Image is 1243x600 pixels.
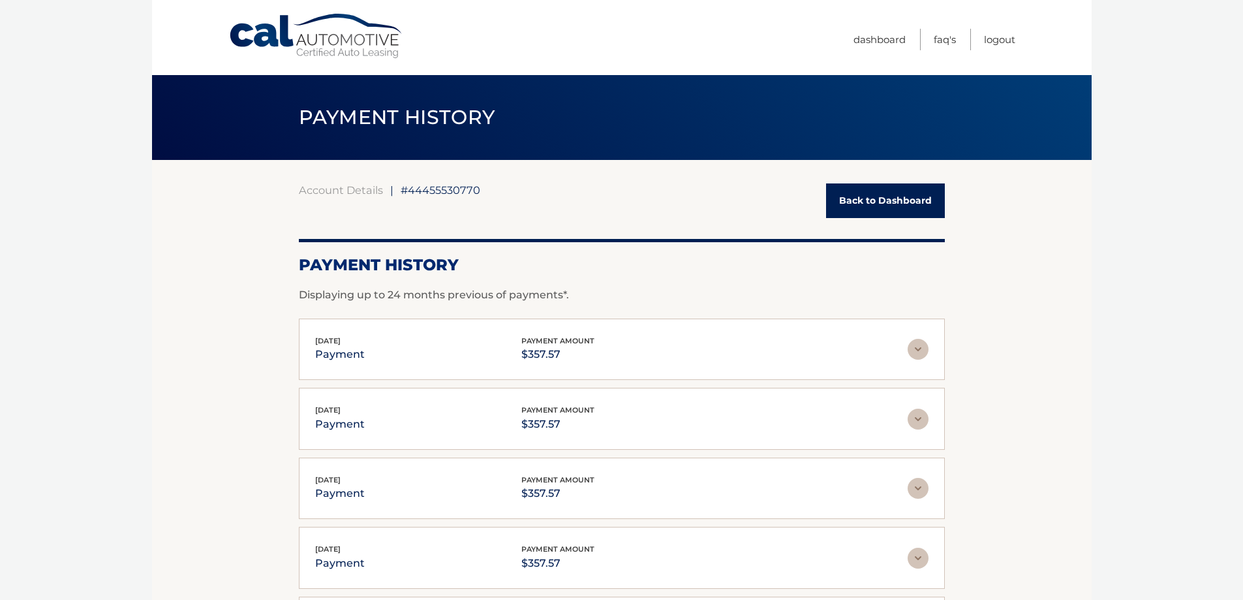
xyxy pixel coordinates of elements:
p: payment [315,484,365,503]
a: FAQ's [934,29,956,50]
img: accordion-rest.svg [908,548,928,569]
a: Logout [984,29,1015,50]
a: Dashboard [853,29,906,50]
span: [DATE] [315,545,341,554]
span: [DATE] [315,405,341,415]
span: PAYMENT HISTORY [299,105,495,129]
p: payment [315,345,365,364]
span: payment amount [521,336,594,345]
span: | [390,183,393,197]
span: [DATE] [315,336,341,345]
p: payment [315,554,365,573]
p: $357.57 [521,415,594,434]
img: accordion-rest.svg [908,409,928,430]
a: Cal Automotive [228,13,405,59]
a: Account Details [299,183,383,197]
img: accordion-rest.svg [908,478,928,499]
span: #44455530770 [401,183,480,197]
h2: Payment History [299,255,945,275]
p: $357.57 [521,554,594,573]
p: Displaying up to 24 months previous of payments*. [299,287,945,303]
p: $357.57 [521,484,594,503]
span: [DATE] [315,475,341,484]
span: payment amount [521,545,594,554]
a: Back to Dashboard [826,183,945,218]
span: payment amount [521,405,594,415]
img: accordion-rest.svg [908,339,928,360]
p: $357.57 [521,345,594,364]
p: payment [315,415,365,434]
span: payment amount [521,475,594,484]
